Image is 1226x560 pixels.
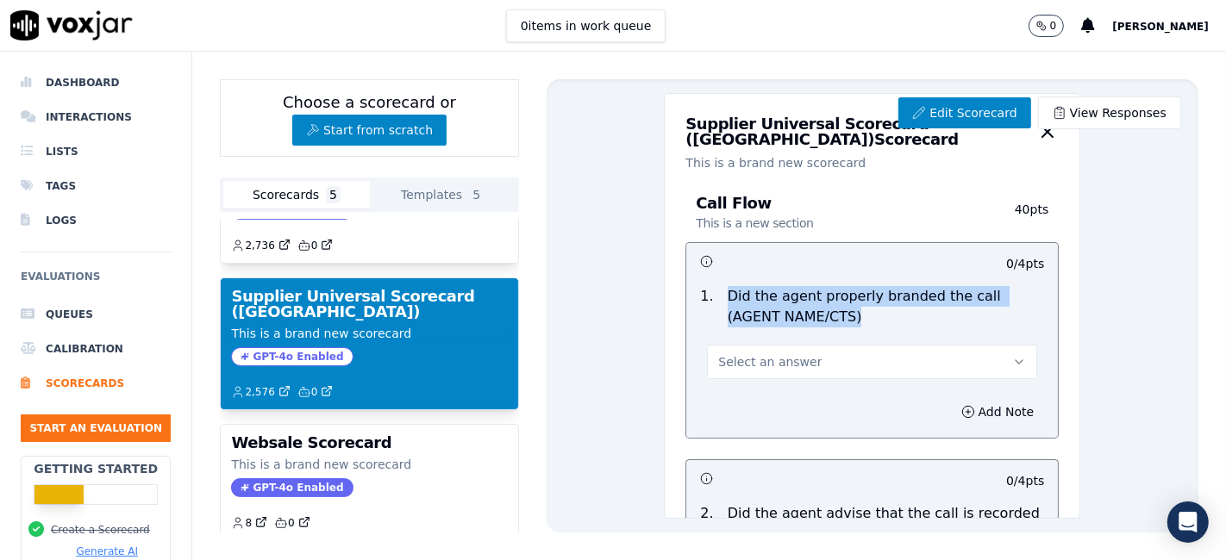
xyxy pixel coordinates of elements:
a: Scorecards [21,366,171,401]
span: GPT-4o Enabled [231,347,353,366]
span: GPT-4o Enabled [231,478,353,497]
span: 5 [469,186,484,203]
h6: Evaluations [21,266,171,297]
button: Start from scratch [292,115,447,146]
a: 2,576 [231,385,290,399]
h3: Websale Scorecard [231,435,507,451]
p: 40 pts [990,201,1048,232]
p: Did the agent properly branded the call (AGENT NAME/CTS) [728,286,1045,327]
button: 0 [1029,15,1082,37]
a: Interactions [21,100,171,134]
img: voxjar logo [10,10,133,40]
p: 0 / 4 pts [1006,255,1044,272]
a: 8 [231,516,267,530]
a: Dashboard [21,65,171,100]
button: Create a Scorecard [51,523,150,537]
h3: Supplier Universal Scorecard ([GEOGRAPHIC_DATA]) [231,289,507,320]
a: 0 [297,239,334,252]
button: Add Note [951,400,1045,424]
a: Queues [21,297,171,332]
span: [PERSON_NAME] [1112,21,1209,33]
a: Calibration [21,332,171,366]
button: 2,576 [231,385,297,399]
span: 5 [326,186,341,203]
button: 0items in work queue [506,9,666,42]
p: This is a new section [696,215,813,232]
p: 2 . [693,503,720,544]
a: Edit Scorecard [898,97,1030,128]
a: View Responses [1038,96,1181,129]
button: Templates [370,181,516,208]
div: Open Intercom Messenger [1167,501,1209,543]
a: Tags [21,169,171,203]
p: 1 . [693,286,720,327]
a: 2,736 [231,239,290,252]
button: 2,736 [231,239,297,252]
p: 0 [1050,19,1057,33]
a: Logs [21,203,171,238]
h3: Supplier Universal Scorecard ([GEOGRAPHIC_DATA]) Scorecard [685,116,1035,147]
button: Scorecards [223,181,369,208]
button: 0 [1029,15,1065,37]
div: Choose a scorecard or [220,79,518,157]
h3: Call Flow [696,196,990,232]
a: 0 [274,516,310,530]
a: Lists [21,134,171,169]
span: Select an answer [718,353,822,370]
p: Did the agent advise that the call is recorded for quality and training purposes? [728,503,1045,544]
button: Start an Evaluation [21,414,171,442]
p: This is a brand new scorecard [231,325,507,342]
p: 0 / 4 pts [1006,472,1044,489]
h2: Getting Started [34,460,158,477]
button: 8 [231,516,274,530]
a: 0 [297,385,334,399]
p: This is a brand new scorecard [685,154,1059,171]
button: [PERSON_NAME] [1112,16,1226,36]
p: This is a brand new scorecard [231,456,507,473]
